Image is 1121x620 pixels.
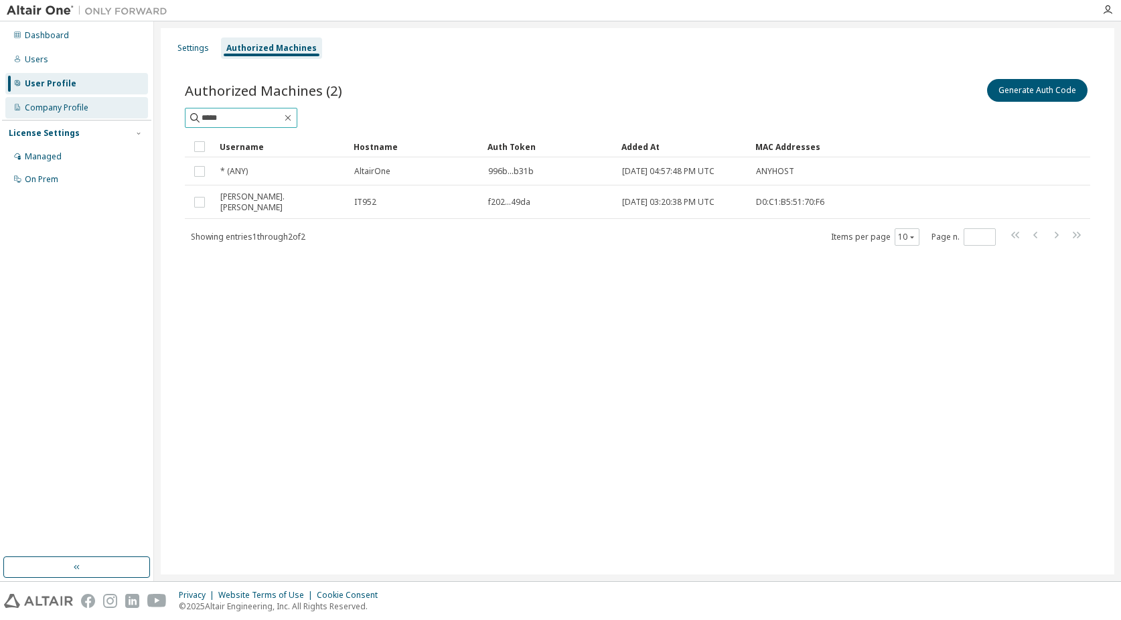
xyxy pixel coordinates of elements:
[218,590,317,601] div: Website Terms of Use
[4,594,73,608] img: altair_logo.svg
[25,54,48,65] div: Users
[354,166,390,177] span: AltairOne
[756,166,794,177] span: ANYHOST
[220,166,248,177] span: * (ANY)
[354,136,477,157] div: Hostname
[622,197,715,208] span: [DATE] 03:20:38 PM UTC
[831,228,919,246] span: Items per page
[125,594,139,608] img: linkedin.svg
[931,228,996,246] span: Page n.
[81,594,95,608] img: facebook.svg
[488,197,530,208] span: f202...49da
[987,79,1088,102] button: Generate Auth Code
[147,594,167,608] img: youtube.svg
[25,102,88,113] div: Company Profile
[179,590,218,601] div: Privacy
[488,166,534,177] span: 996b...b31b
[621,136,745,157] div: Added At
[622,166,715,177] span: [DATE] 04:57:48 PM UTC
[226,43,317,54] div: Authorized Machines
[25,30,69,41] div: Dashboard
[220,191,342,213] span: [PERSON_NAME].[PERSON_NAME]
[7,4,174,17] img: Altair One
[354,197,376,208] span: IT952
[185,81,342,100] span: Authorized Machines (2)
[25,174,58,185] div: On Prem
[756,197,824,208] span: D0:C1:B5:51:70:F6
[25,151,62,162] div: Managed
[177,43,209,54] div: Settings
[25,78,76,89] div: User Profile
[220,136,343,157] div: Username
[317,590,386,601] div: Cookie Consent
[191,231,305,242] span: Showing entries 1 through 2 of 2
[9,128,80,139] div: License Settings
[179,601,386,612] p: © 2025 Altair Engineering, Inc. All Rights Reserved.
[755,136,950,157] div: MAC Addresses
[898,232,916,242] button: 10
[488,136,611,157] div: Auth Token
[103,594,117,608] img: instagram.svg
